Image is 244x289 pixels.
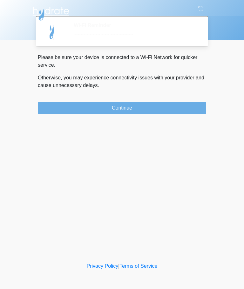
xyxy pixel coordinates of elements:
a: Terms of Service [119,263,157,269]
div: ~~~~~~~~~~~~~~~~~~~~ [74,31,197,38]
img: Agent Avatar [43,22,62,41]
button: Continue [38,102,206,114]
span: . [98,83,99,88]
a: Privacy Policy [87,263,119,269]
a: | [118,263,119,269]
p: Otherwise, you may experience connectivity issues with your provider and cause unnecessary delays [38,74,206,89]
img: Hydrate IV Bar - Arcadia Logo [31,5,70,21]
p: Please be sure your device is connected to a Wi-Fi Network for quicker service. [38,54,206,69]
